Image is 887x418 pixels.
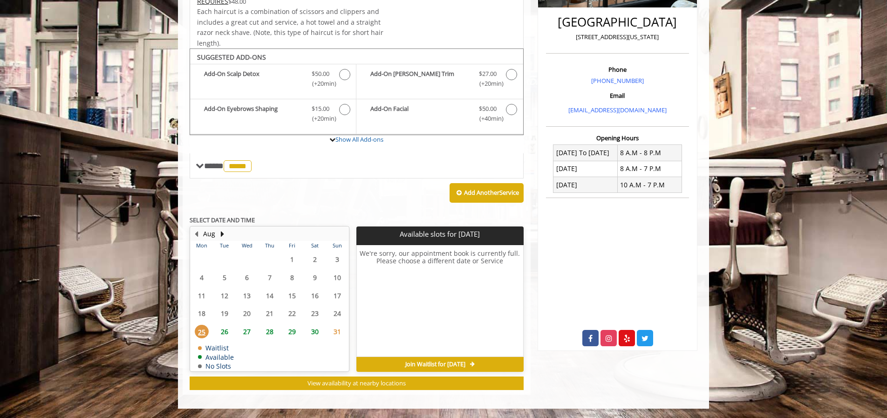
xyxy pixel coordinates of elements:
label: Add-On Facial [361,104,518,126]
span: Join Waitlist for [DATE] [405,361,465,368]
span: 30 [308,325,322,338]
button: Previous Month [192,229,200,239]
label: Add-On Eyebrows Shaping [195,104,351,126]
td: 10 A.M - 7 P.M [617,177,682,193]
h3: Phone [548,66,687,73]
span: $50.00 [479,104,497,114]
th: Sun [326,241,349,250]
h3: Email [548,92,687,99]
b: Add Another Service [464,188,519,197]
a: Show All Add-ons [335,135,383,144]
b: SELECT DATE AND TIME [190,216,255,224]
p: [STREET_ADDRESS][US_STATE] [548,32,687,42]
span: $27.00 [479,69,497,79]
button: Add AnotherService [450,183,524,203]
span: (+20min ) [307,114,334,123]
span: 25 [195,325,209,338]
th: Fri [281,241,303,250]
td: Select day29 [281,322,303,341]
a: [EMAIL_ADDRESS][DOMAIN_NAME] [568,106,667,114]
b: Add-On Scalp Detox [204,69,302,89]
td: [DATE] To [DATE] [553,145,618,161]
td: [DATE] [553,161,618,177]
span: (+20min ) [307,79,334,89]
span: $50.00 [312,69,329,79]
h3: Opening Hours [546,135,689,141]
span: (+40min ) [474,114,501,123]
th: Sat [303,241,326,250]
div: The Made Man Haircut Add-onS [190,48,524,135]
button: Next Month [218,229,226,239]
h2: [GEOGRAPHIC_DATA] [548,15,687,29]
td: Select day28 [258,322,280,341]
td: No Slots [198,363,234,370]
b: Add-On Facial [370,104,469,123]
td: 8 A.M - 8 P.M [617,145,682,161]
th: Wed [236,241,258,250]
b: Add-On Eyebrows Shaping [204,104,302,123]
span: 28 [263,325,277,338]
label: Add-On Scalp Detox [195,69,351,91]
span: $15.00 [312,104,329,114]
td: Select day25 [191,322,213,341]
h6: We're sorry, our appointment book is currently full. Please choose a different date or Service [357,250,523,353]
th: Thu [258,241,280,250]
b: SUGGESTED ADD-ONS [197,53,266,62]
td: Select day31 [326,322,349,341]
span: 29 [285,325,299,338]
td: [DATE] [553,177,618,193]
td: 8 A.M - 7 P.M [617,161,682,177]
td: Select day26 [213,322,235,341]
span: View availability at nearby locations [307,379,406,387]
label: Add-On Beard Trim [361,69,518,91]
button: View availability at nearby locations [190,377,524,390]
th: Tue [213,241,235,250]
td: Select day27 [236,322,258,341]
td: Select day30 [303,322,326,341]
span: Each haircut is a combination of scissors and clippers and includes a great cut and service, a ho... [197,7,383,47]
span: 26 [218,325,232,338]
td: Waitlist [198,344,234,351]
td: Available [198,354,234,361]
th: Mon [191,241,213,250]
b: Add-On [PERSON_NAME] Trim [370,69,469,89]
p: Available slots for [DATE] [360,230,519,238]
span: 27 [240,325,254,338]
button: Aug [203,229,215,239]
span: 31 [330,325,344,338]
a: [PHONE_NUMBER] [591,76,644,85]
span: (+20min ) [474,79,501,89]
